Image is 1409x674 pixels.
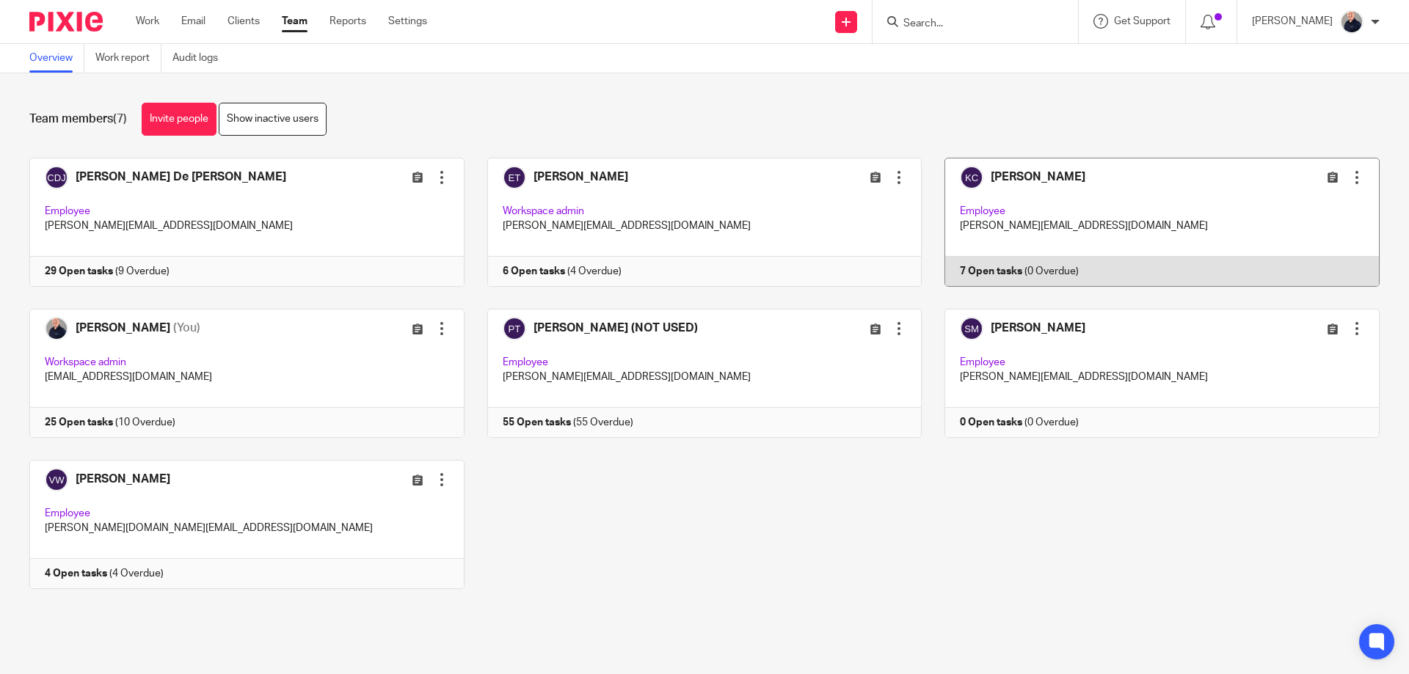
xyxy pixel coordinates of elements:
[902,18,1034,31] input: Search
[172,44,229,73] a: Audit logs
[282,14,307,29] a: Team
[1114,16,1170,26] span: Get Support
[227,14,260,29] a: Clients
[181,14,205,29] a: Email
[136,14,159,29] a: Work
[1252,14,1333,29] p: [PERSON_NAME]
[1340,10,1364,34] img: IMG_8745-0021-copy.jpg
[95,44,161,73] a: Work report
[142,103,216,136] a: Invite people
[29,44,84,73] a: Overview
[29,12,103,32] img: Pixie
[29,111,127,127] h1: Team members
[113,113,127,125] span: (7)
[330,14,366,29] a: Reports
[219,103,327,136] a: Show inactive users
[388,14,427,29] a: Settings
